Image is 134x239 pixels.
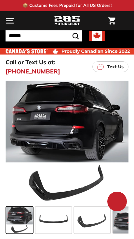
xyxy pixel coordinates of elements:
a: Cart [105,11,119,30]
p: 📦 Customs Fees Prepaid for All US Orders! [23,2,112,9]
a: [PHONE_NUMBER] [6,67,60,76]
img: Logo_285_Motorsport_areodynamics_components [54,15,80,26]
inbox-online-store-chat: Shopify online store chat [105,192,129,213]
input: Search [6,30,82,41]
a: Text Us [92,61,128,72]
p: Text Us [107,63,124,70]
p: Call or Text Us at: [6,58,55,67]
